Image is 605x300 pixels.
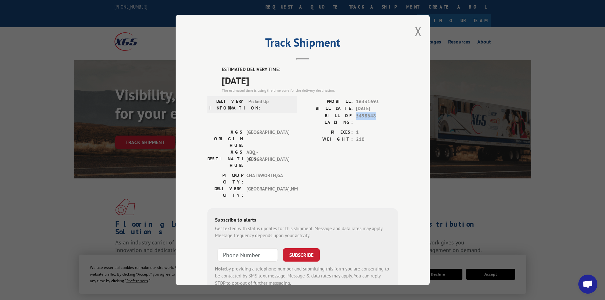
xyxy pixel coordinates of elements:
[303,112,353,126] label: BILL OF LADING:
[218,248,278,262] input: Phone Number
[209,98,245,111] label: DELIVERY INFORMATION:
[246,149,289,169] span: ABQ - [GEOGRAPHIC_DATA]
[246,129,289,149] span: [GEOGRAPHIC_DATA]
[303,129,353,136] label: PIECES:
[207,149,243,169] label: XGS DESTINATION HUB:
[356,112,398,126] span: 5498648
[207,38,398,50] h2: Track Shipment
[303,98,353,105] label: PROBILL:
[215,266,226,272] strong: Note:
[356,98,398,105] span: 16331693
[222,73,398,88] span: [DATE]
[207,185,243,199] label: DELIVERY CITY:
[215,225,390,239] div: Get texted with status updates for this shipment. Message and data rates may apply. Message frequ...
[207,129,243,149] label: XGS ORIGIN HUB:
[207,172,243,185] label: PICKUP CITY:
[356,136,398,143] span: 210
[356,129,398,136] span: 1
[246,185,289,199] span: [GEOGRAPHIC_DATA] , NM
[222,88,398,93] div: The estimated time is using the time zone for the delivery destination.
[303,105,353,112] label: BILL DATE:
[283,248,320,262] button: SUBSCRIBE
[215,216,390,225] div: Subscribe to alerts
[246,172,289,185] span: CHATSWORTH , GA
[303,136,353,143] label: WEIGHT:
[356,105,398,112] span: [DATE]
[215,265,390,287] div: by providing a telephone number and submitting this form you are consenting to be contacted by SM...
[578,275,597,294] div: Open chat
[222,66,398,73] label: ESTIMATED DELIVERY TIME:
[415,23,422,40] button: Close modal
[248,98,291,111] span: Picked Up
